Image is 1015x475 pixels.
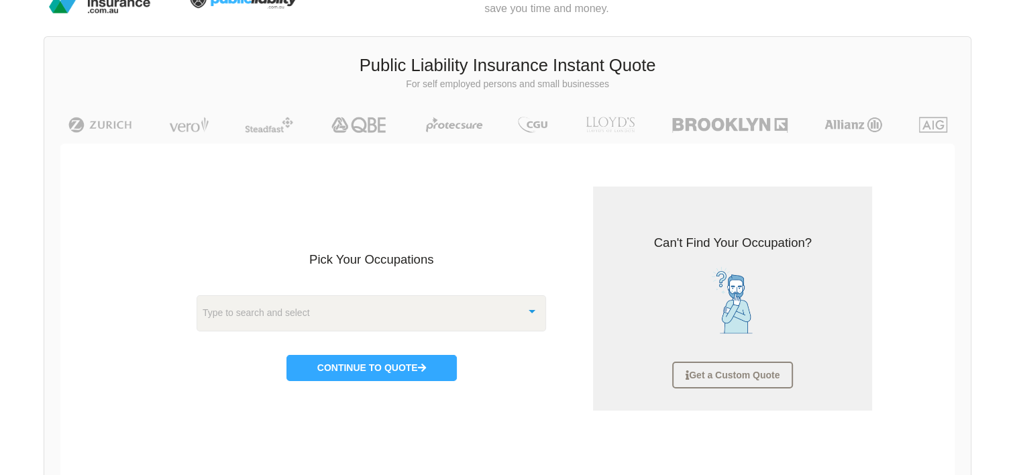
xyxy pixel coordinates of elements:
[239,117,299,133] img: Steadfast | Public Liability Insurance
[914,117,953,133] img: AIG | Public Liability Insurance
[323,117,396,133] img: QBE | Public Liability Insurance
[54,54,961,78] h3: Public Liability Insurance Instant Quote
[286,355,457,380] button: Continue to Quote
[421,117,488,133] img: Protecsure | Public Liability Insurance
[667,117,792,133] img: Brooklyn | Public Liability Insurance
[163,117,215,133] img: Vero | Public Liability Insurance
[513,117,553,133] img: CGU | Public Liability Insurance
[203,304,310,320] span: Type to search and select
[62,117,138,133] img: Zurich | Public Liability Insurance
[54,78,961,91] p: For self employed persons and small businesses
[603,234,862,252] h3: Can't Find Your Occupation?
[818,117,889,133] img: Allianz | Public Liability Insurance
[672,362,793,388] a: Get a Custom Quote
[578,117,643,133] img: LLOYD's | Public Liability Insurance
[197,251,547,268] h3: Pick Your Occupations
